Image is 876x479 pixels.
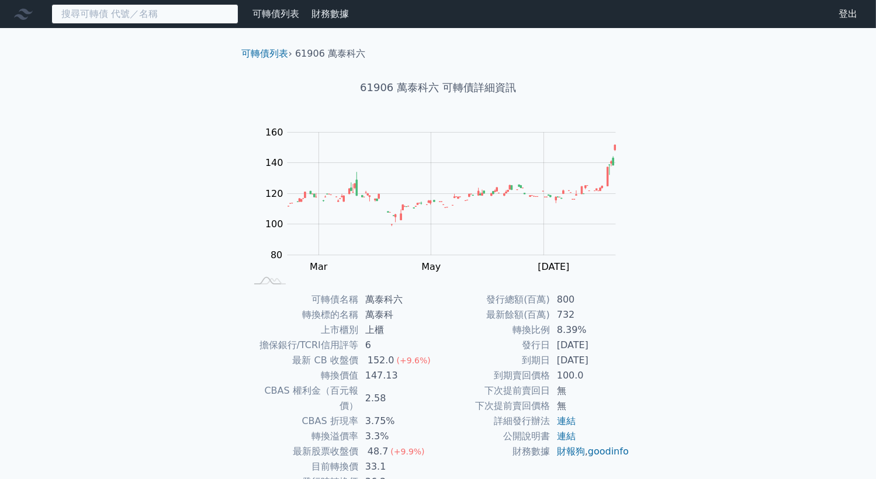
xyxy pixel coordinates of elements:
a: 可轉債列表 [252,8,299,19]
td: 發行日 [438,338,550,353]
td: , [550,444,630,459]
g: Series [288,145,615,226]
td: 3.75% [358,414,438,429]
td: 轉換比例 [438,322,550,338]
td: 100.0 [550,368,630,383]
div: 聊天小工具 [818,423,876,479]
g: Chart [259,127,633,296]
td: 147.13 [358,368,438,383]
td: 800 [550,292,630,307]
td: 上市櫃別 [247,322,358,338]
td: 下次提前賣回價格 [438,398,550,414]
span: (+9.9%) [390,447,424,456]
h1: 61906 萬泰科六 可轉債詳細資訊 [233,79,644,96]
td: 可轉債名稱 [247,292,358,307]
div: 48.7 [365,444,391,459]
iframe: Chat Widget [818,423,876,479]
tspan: Mar [310,261,328,272]
td: 轉換溢價率 [247,429,358,444]
tspan: May [421,261,441,272]
span: (+9.6%) [397,356,431,365]
td: 萬泰科六 [358,292,438,307]
tspan: 140 [265,157,283,168]
td: 無 [550,383,630,398]
td: 6 [358,338,438,353]
input: 搜尋可轉債 代號／名稱 [51,4,238,24]
tspan: [DATE] [538,261,569,272]
td: 732 [550,307,630,322]
td: 2.58 [358,383,438,414]
tspan: 120 [265,188,283,199]
tspan: 100 [265,218,283,230]
td: 轉換價值 [247,368,358,383]
td: 最新 CB 收盤價 [247,353,358,368]
td: 3.3% [358,429,438,444]
td: 目前轉換價 [247,459,358,474]
td: CBAS 折現率 [247,414,358,429]
td: 擔保銀行/TCRI信用評等 [247,338,358,353]
div: 152.0 [365,353,397,368]
a: goodinfo [588,446,629,457]
td: 8.39% [550,322,630,338]
td: 財務數據 [438,444,550,459]
li: 61906 萬泰科六 [295,47,365,61]
a: 連結 [557,415,576,426]
td: 33.1 [358,459,438,474]
a: 可轉債列表 [242,48,289,59]
td: 萬泰科 [358,307,438,322]
tspan: 160 [265,127,283,138]
a: 連結 [557,431,576,442]
a: 財務數據 [311,8,349,19]
td: 無 [550,398,630,414]
td: 到期日 [438,353,550,368]
a: 財報狗 [557,446,585,457]
td: [DATE] [550,353,630,368]
td: 上櫃 [358,322,438,338]
td: 到期賣回價格 [438,368,550,383]
td: 詳細發行辦法 [438,414,550,429]
a: 登出 [829,5,867,23]
li: › [242,47,292,61]
td: 發行總額(百萬) [438,292,550,307]
td: CBAS 權利金（百元報價） [247,383,358,414]
td: 最新餘額(百萬) [438,307,550,322]
td: [DATE] [550,338,630,353]
td: 轉換標的名稱 [247,307,358,322]
td: 公開說明書 [438,429,550,444]
td: 下次提前賣回日 [438,383,550,398]
tspan: 80 [271,249,282,261]
td: 最新股票收盤價 [247,444,358,459]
